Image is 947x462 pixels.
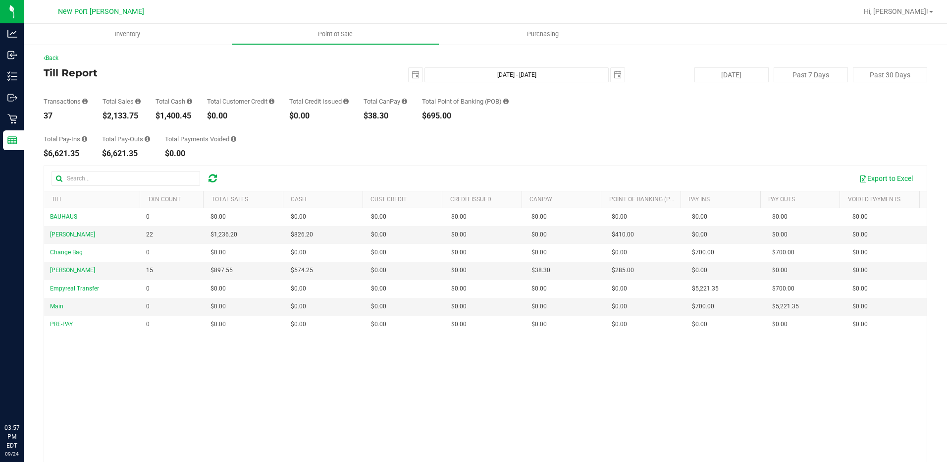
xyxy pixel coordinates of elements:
h4: Till Report [44,67,338,78]
span: $0.00 [371,230,386,239]
span: $0.00 [772,230,788,239]
span: $0.00 [451,212,467,222]
span: $0.00 [371,266,386,275]
span: Main [50,303,63,310]
div: $6,621.35 [44,150,87,158]
span: $0.00 [612,302,627,311]
span: $0.00 [371,212,386,222]
a: Inventory [24,24,231,45]
button: [DATE] [694,67,769,82]
span: $0.00 [692,266,707,275]
span: $0.00 [451,302,467,311]
span: $0.00 [852,302,868,311]
div: Total Customer Credit [207,98,274,105]
span: select [611,68,625,82]
span: $0.00 [852,284,868,293]
span: Purchasing [514,30,572,39]
a: Back [44,55,58,61]
span: 0 [146,284,150,293]
i: Sum of all successful, non-voided payment transaction amounts using CanPay (as well as manual Can... [402,98,407,105]
div: Transactions [44,98,88,105]
span: $0.00 [852,320,868,329]
i: Sum of all successful, non-voided payment transaction amounts using account credit as the payment... [269,98,274,105]
p: 09/24 [4,450,19,458]
button: Past 30 Days [853,67,927,82]
div: $38.30 [364,112,407,120]
span: $410.00 [612,230,634,239]
span: $0.00 [852,248,868,257]
a: Point of Banking (POB) [609,196,680,203]
i: Sum of all cash pay-ins added to tills within the date range. [82,136,87,142]
span: $0.00 [612,284,627,293]
span: PRE-PAY [50,321,73,328]
div: $0.00 [165,150,236,158]
span: $0.00 [772,266,788,275]
span: select [409,68,422,82]
span: $5,221.35 [692,284,719,293]
span: $0.00 [692,212,707,222]
span: $0.00 [772,320,788,329]
a: Till [52,196,62,203]
inline-svg: Reports [7,135,17,145]
span: $0.00 [451,230,467,239]
span: $0.00 [371,320,386,329]
span: 0 [146,248,150,257]
span: $700.00 [692,248,714,257]
span: $0.00 [371,248,386,257]
a: TXN Count [148,196,181,203]
span: $574.25 [291,266,313,275]
a: Pay Ins [688,196,710,203]
span: Change Bag [50,249,83,256]
span: $0.00 [612,212,627,222]
span: $0.00 [451,320,467,329]
div: Total Pay-Outs [102,136,150,142]
i: Sum of all successful refund transaction amounts from purchase returns resulting in account credi... [343,98,349,105]
span: $0.00 [531,320,547,329]
inline-svg: Inbound [7,50,17,60]
span: New Port [PERSON_NAME] [58,7,144,16]
span: $0.00 [531,284,547,293]
span: $0.00 [291,248,306,257]
span: 0 [146,320,150,329]
span: $0.00 [612,248,627,257]
a: Voided Payments [848,196,900,203]
div: $0.00 [207,112,274,120]
i: Sum of all voided payment transaction amounts (excluding tips and transaction fees) within the da... [231,136,236,142]
span: Empyreal Transfer [50,285,99,292]
span: $0.00 [451,266,467,275]
span: $0.00 [451,284,467,293]
span: $0.00 [371,302,386,311]
div: Total CanPay [364,98,407,105]
span: $0.00 [531,302,547,311]
div: Total Sales [103,98,141,105]
a: CanPay [529,196,552,203]
iframe: Resource center [10,383,40,412]
i: Sum of the successful, non-voided point-of-banking payment transaction amounts, both via payment ... [503,98,509,105]
i: Sum of all cash pay-outs removed from tills within the date range. [145,136,150,142]
div: Total Credit Issued [289,98,349,105]
div: 37 [44,112,88,120]
span: $897.55 [210,266,233,275]
span: $0.00 [371,284,386,293]
a: Point of Sale [231,24,439,45]
inline-svg: Outbound [7,93,17,103]
span: $0.00 [852,230,868,239]
a: Cust Credit [370,196,407,203]
inline-svg: Analytics [7,29,17,39]
span: [PERSON_NAME] [50,267,95,274]
span: $0.00 [210,248,226,257]
span: $0.00 [210,320,226,329]
span: $0.00 [291,302,306,311]
div: Total Pay-Ins [44,136,87,142]
span: $0.00 [291,320,306,329]
div: $1,400.45 [156,112,192,120]
span: Inventory [102,30,154,39]
input: Search... [52,171,200,186]
button: Past 7 Days [774,67,848,82]
i: Sum of all successful, non-voided cash payment transaction amounts (excluding tips and transactio... [187,98,192,105]
span: $0.00 [772,212,788,222]
span: $38.30 [531,266,550,275]
span: $700.00 [772,248,794,257]
a: Total Sales [211,196,248,203]
span: 22 [146,230,153,239]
